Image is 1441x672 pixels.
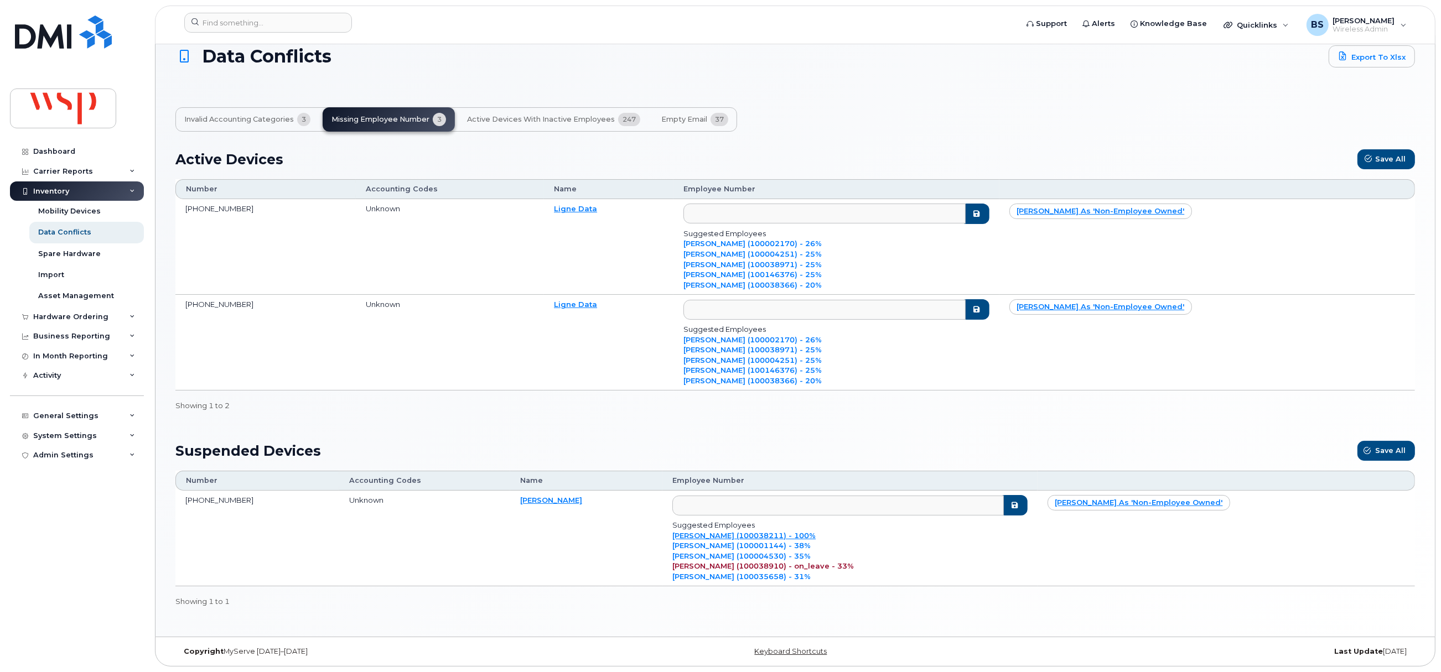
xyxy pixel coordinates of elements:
[1329,45,1415,67] a: Export to Xlsx
[661,115,707,124] span: Empty Email
[339,471,510,491] th: Accounting Codes
[175,199,356,295] td: [PHONE_NUMBER]
[1019,13,1075,35] a: Support
[554,300,597,309] a: Ligne Data
[1009,204,1193,219] a: [PERSON_NAME] as 'non-employee owned'
[184,13,352,33] input: Find something...
[672,561,854,570] a: [PERSON_NAME] (100038910) - on_leave - 33%
[1237,20,1277,29] span: Quicklinks
[672,572,811,581] a: [PERSON_NAME] (100035658) - 31%
[1299,14,1414,36] div: Brian Scott
[544,179,673,199] th: Name
[554,204,597,213] a: Ligne Data
[683,239,822,248] a: [PERSON_NAME] (100002170) - 26%
[175,471,339,491] th: Number
[683,366,822,374] a: [PERSON_NAME] (100146376) - 25%
[1216,14,1297,36] div: Quicklinks
[356,295,544,390] td: Unknown
[202,46,331,66] span: Data Conflicts
[339,491,510,586] td: Unknown
[1009,299,1193,315] a: [PERSON_NAME] as 'non-employee owned'
[683,335,822,344] a: [PERSON_NAME] (100002170) - 26%
[175,400,230,411] div: Showing 1 to 2
[1357,149,1415,169] button: Save All
[1375,445,1406,456] span: Save All
[184,647,224,655] strong: Copyright
[356,179,544,199] th: Accounting Codes
[1048,495,1231,510] a: [PERSON_NAME] as 'non-employee owned'
[683,376,822,385] a: [PERSON_NAME] (100038366) - 20%
[175,442,321,459] h2: Suspended Devices
[673,179,999,199] th: Employee Number
[683,324,989,335] div: Suggested Employees
[1036,18,1067,29] span: Support
[1334,647,1383,655] strong: Last Update
[1311,18,1324,32] span: BS
[175,151,283,168] h2: Active Devices
[711,113,728,126] span: 37
[683,280,822,289] a: [PERSON_NAME] (100038366) - 20%
[297,113,310,126] span: 3
[175,295,356,390] td: [PHONE_NUMBER]
[1075,13,1123,35] a: Alerts
[510,471,662,491] th: Name
[175,179,356,199] th: Number
[672,531,816,540] a: [PERSON_NAME] (100038211) - 100%
[683,228,989,239] div: Suggested Employees
[754,647,827,655] a: Keyboard Shortcuts
[175,596,230,607] div: Showing 1 to 1
[1002,647,1415,656] div: [DATE]
[662,471,1037,491] th: Employee Number
[683,260,822,269] a: [PERSON_NAME] (100038971) - 25%
[618,113,640,126] span: 247
[683,356,822,364] a: [PERSON_NAME] (100004251) - 25%
[672,520,1027,530] div: Suggested Employees
[356,199,544,295] td: Unknown
[1092,18,1115,29] span: Alerts
[683,345,822,354] a: [PERSON_NAME] (100038971) - 25%
[1357,441,1415,461] button: Save All
[175,491,339,586] td: [PHONE_NUMBER]
[184,115,294,124] span: Invalid Accounting Categories
[175,647,589,656] div: MyServe [DATE]–[DATE]
[1123,13,1215,35] a: Knowledge Base
[683,249,822,258] a: [PERSON_NAME] (100004251) - 25%
[520,496,582,504] a: [PERSON_NAME]
[672,541,811,550] a: [PERSON_NAME] (100001144) - 38%
[1375,154,1406,164] span: Save All
[683,270,822,279] a: [PERSON_NAME] (100146376) - 25%
[672,551,811,560] a: [PERSON_NAME] (100004530) - 35%
[1333,25,1395,34] span: Wireless Admin
[1140,18,1207,29] span: Knowledge Base
[467,115,615,124] span: Active Devices with Inactive Employees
